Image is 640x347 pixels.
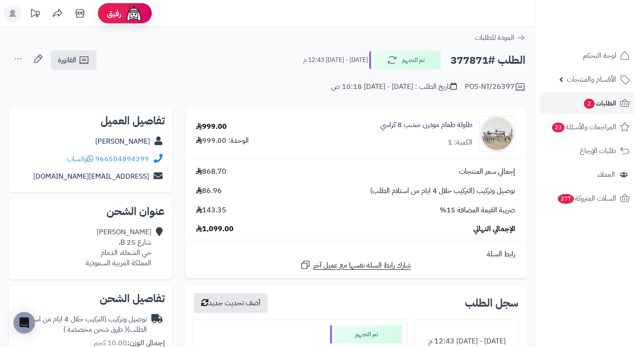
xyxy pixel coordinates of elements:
[189,249,522,259] div: رابط السلة
[331,82,457,92] div: تاريخ الطلب : [DATE] - [DATE] 10:18 ص
[557,192,616,205] span: السلات المتروكة
[475,32,525,43] a: العودة للطلبات
[459,167,515,177] span: إجمالي سعر المنتجات
[196,136,249,146] div: الوحدة: 999.00
[540,140,635,162] a: طلبات الإرجاع
[194,293,268,313] button: أضف تحديث جديد
[313,260,411,271] span: شارك رابط السلة نفسها مع عميل آخر
[67,154,93,164] a: واتساب
[16,206,165,217] h2: عنوان الشحن
[303,56,368,65] small: [DATE] - [DATE] 12:43 م
[196,167,226,177] span: 868.70
[86,227,151,268] div: [PERSON_NAME] شارع 25 B، حي الشعلة، الدمام المملكة العربية السعودية
[16,115,165,126] h2: تفاصيل العميل
[551,121,616,133] span: المراجعات والأسئلة
[583,49,616,62] span: لوحة التحكم
[475,32,514,43] span: العودة للطلبات
[300,259,411,271] a: شارك رابط السلة نفسها مع عميل آخر
[552,123,565,132] span: 23
[13,312,35,334] div: Open Intercom Messenger
[16,293,165,304] h2: تفاصيل الشحن
[33,171,149,182] a: [EMAIL_ADDRESS][DOMAIN_NAME]
[580,145,616,157] span: طلبات الإرجاع
[540,45,635,66] a: لوحة التحكم
[540,92,635,114] a: الطلبات2
[584,99,595,109] span: 2
[540,116,635,138] a: المراجعات والأسئلة23
[95,154,149,164] a: 966504894299
[583,97,616,110] span: الطلبات
[51,50,97,70] a: الفاتورة
[380,120,472,130] a: طاولة طعام مودرن خشب 8 كراسي
[465,298,518,308] h3: سجل الطلب
[448,137,472,148] div: الكمية: 1
[369,51,441,70] button: تم التجهيز
[540,188,635,209] a: السلات المتروكة377
[196,186,222,196] span: 86.96
[450,51,525,70] h2: الطلب #377871
[63,324,127,335] span: ( طرق شحن مخصصة )
[24,4,46,25] a: تحديثات المنصة
[558,194,574,204] span: 377
[58,55,76,66] span: الفاتورة
[465,82,525,92] div: POS-NT/26397
[196,224,234,234] span: 1,099.00
[330,325,402,343] div: تم التجهيز
[196,205,226,215] span: 143.35
[567,73,616,86] span: الأقسام والمنتجات
[473,224,515,234] span: الإجمالي النهائي
[196,122,227,132] div: 999.00
[480,116,515,152] img: 1752669683-1-90x90.jpg
[370,186,515,196] span: توصيل وتركيب (التركيب خلال 4 ايام من استلام الطلب)
[16,314,147,335] div: توصيل وتركيب (التركيب خلال 4 ايام من استلام الطلب)
[125,4,143,22] img: ai-face.png
[440,205,515,215] span: ضريبة القيمة المضافة 15%
[540,164,635,185] a: العملاء
[597,168,615,181] span: العملاء
[95,136,150,147] a: [PERSON_NAME]
[107,8,121,19] span: رفيق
